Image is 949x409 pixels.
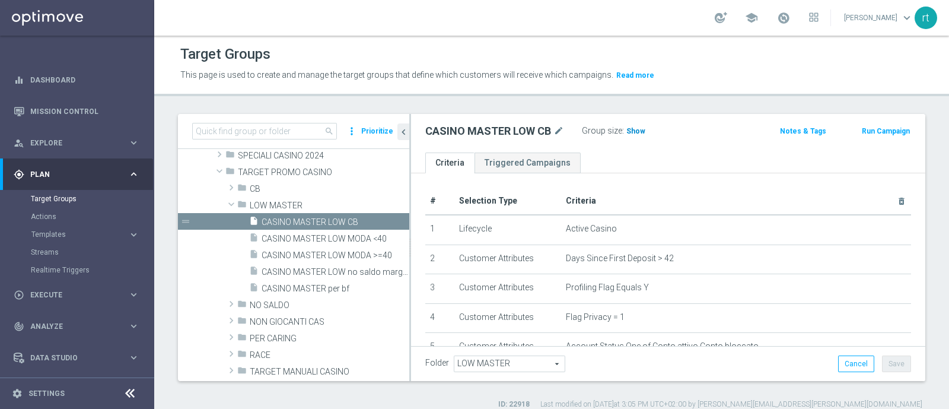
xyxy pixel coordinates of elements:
div: gps_fixed Plan keyboard_arrow_right [13,170,140,179]
div: Optibot [14,373,139,405]
td: 1 [425,215,454,245]
i: delete_forever [897,196,906,206]
button: Notes & Tags [779,125,827,138]
span: school [745,11,758,24]
div: Templates [31,226,153,243]
span: NON GIOCANTI CAS [250,317,409,327]
span: This page is used to create and manage the target groups that define which customers will receive... [180,70,613,80]
i: folder [225,166,235,180]
i: folder [237,332,247,346]
button: play_circle_outline Execute keyboard_arrow_right [13,290,140,300]
i: folder [237,349,247,363]
label: Group size [582,126,622,136]
button: equalizer Dashboard [13,75,140,85]
span: CASINO MASTER LOW no saldo marg neg [262,267,409,277]
i: folder [237,183,247,196]
i: keyboard_arrow_right [128,289,139,300]
i: insert_drive_file [249,283,259,296]
button: Save [882,356,911,372]
div: Explore [14,138,128,148]
td: Lifecycle [454,215,561,245]
button: Cancel [838,356,874,372]
span: Profiling Flag Equals Y [566,283,649,293]
button: Data Studio keyboard_arrow_right [13,353,140,363]
span: Templates [31,231,116,238]
span: Execute [30,291,128,299]
i: folder [237,199,247,213]
button: person_search Explore keyboard_arrow_right [13,138,140,148]
span: TARGET MANUALI CASINO [250,367,409,377]
span: CASINO MASTER per bf [262,284,409,294]
td: 4 [425,303,454,333]
button: Templates keyboard_arrow_right [31,230,140,239]
button: Run Campaign [861,125,911,138]
a: Mission Control [30,96,139,127]
td: 3 [425,274,454,304]
i: folder [237,366,247,379]
span: CB [250,184,409,194]
i: play_circle_outline [14,290,24,300]
div: rt [915,7,937,29]
td: Customer Attributes [454,245,561,274]
i: folder [237,299,247,313]
i: person_search [14,138,24,148]
span: TARGET PROMO CASINO [238,167,409,177]
h1: Target Groups [180,46,270,63]
label: : [622,126,624,136]
td: 2 [425,245,454,274]
a: Triggered Campaigns [474,153,581,173]
button: Read more [615,69,655,82]
a: Streams [31,248,123,257]
i: insert_drive_file [249,249,259,263]
th: Selection Type [454,188,561,215]
div: Execute [14,290,128,300]
i: keyboard_arrow_right [128,321,139,332]
a: [PERSON_NAME]keyboard_arrow_down [843,9,915,27]
h2: CASINO MASTER LOW CB [425,124,551,138]
span: Data Studio [30,354,128,362]
span: Flag Privacy = 1 [566,312,625,322]
i: chevron_left [398,126,409,138]
i: folder [225,150,235,163]
i: more_vert [346,123,358,139]
span: CASINO MASTER LOW MODA &gt;=40 [262,251,409,261]
span: Show [626,127,645,135]
span: RACE [250,350,409,360]
td: Customer Attributes [454,333,561,363]
button: Mission Control [13,107,140,116]
td: Customer Attributes [454,303,561,333]
span: keyboard_arrow_down [900,11,913,24]
div: Streams [31,243,153,261]
i: insert_drive_file [249,216,259,230]
span: Active Casino [566,224,617,234]
span: CASINO MASTER LOW MODA &lt;40 [262,234,409,244]
div: Analyze [14,321,128,332]
i: keyboard_arrow_right [128,352,139,363]
i: mode_edit [553,124,564,138]
div: Target Groups [31,190,153,208]
i: insert_drive_file [249,233,259,246]
i: settings [12,388,23,399]
span: Plan [30,171,128,178]
span: LOW MASTER [250,201,409,211]
label: Folder [425,358,449,368]
span: Explore [30,139,128,147]
span: NO SALDO [250,300,409,310]
i: folder [237,316,247,329]
a: Realtime Triggers [31,265,123,275]
button: track_changes Analyze keyboard_arrow_right [13,322,140,331]
a: Criteria [425,153,474,173]
button: chevron_left [397,123,409,140]
i: keyboard_arrow_right [128,229,139,240]
i: track_changes [14,321,24,332]
span: CASINO MASTER LOW CB [262,217,409,227]
span: search [324,126,334,136]
i: equalizer [14,75,24,85]
a: Settings [28,390,65,397]
td: 5 [425,333,454,363]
